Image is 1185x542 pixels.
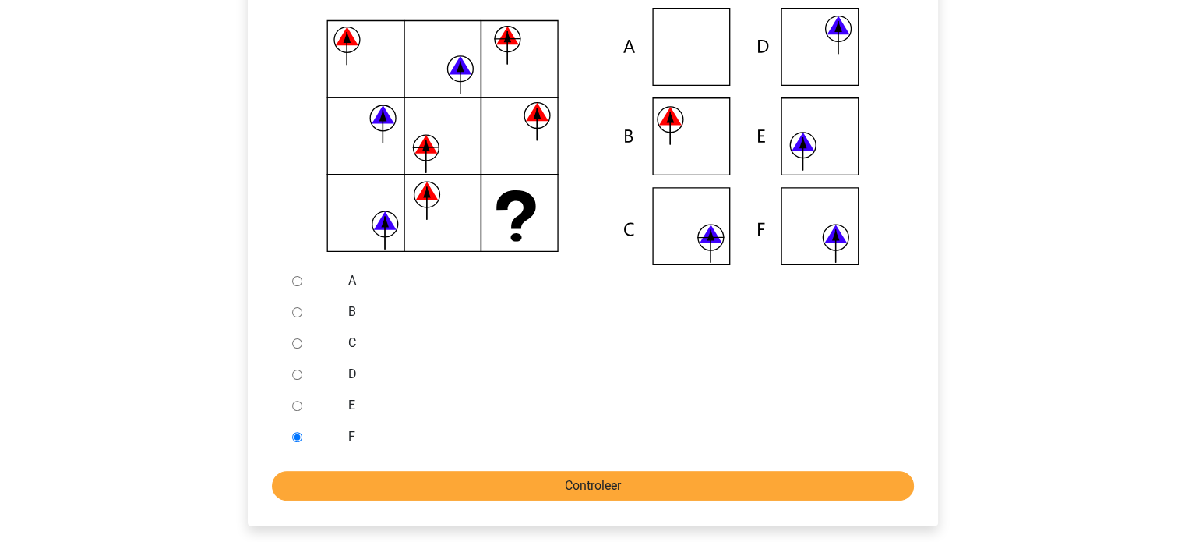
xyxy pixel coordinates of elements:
label: E [348,396,887,415]
label: A [348,271,887,290]
label: B [348,303,887,321]
label: C [348,334,887,352]
input: Controleer [272,471,914,501]
label: F [348,427,887,446]
label: D [348,365,887,384]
